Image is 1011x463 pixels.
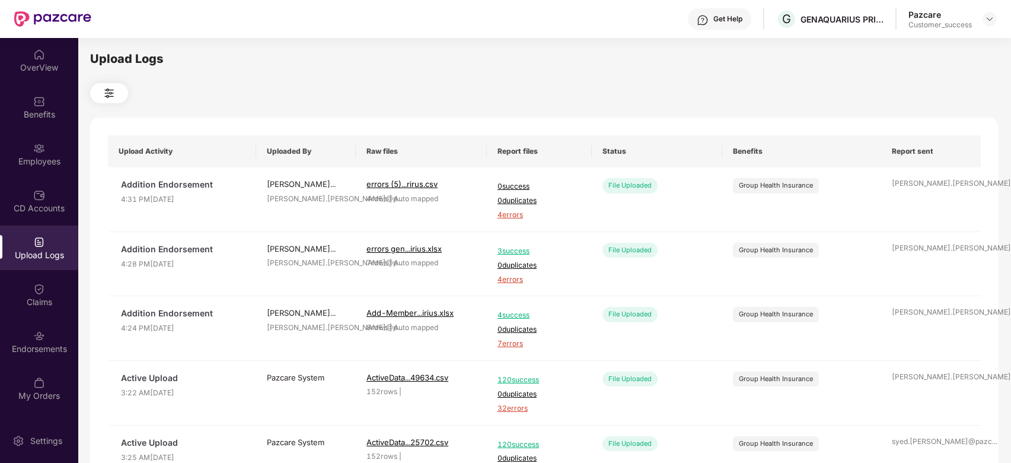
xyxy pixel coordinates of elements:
span: G [782,12,791,26]
span: | [399,452,401,461]
img: svg+xml;base64,PHN2ZyBpZD0iSG9tZSIgeG1sbnM9Imh0dHA6Ly93d3cudzMub3JnLzIwMDAvc3ZnIiB3aWR0aD0iMjAiIG... [33,49,45,61]
div: File Uploaded [602,178,658,193]
img: svg+xml;base64,PHN2ZyBpZD0iQmVuZWZpdHMiIHhtbG5zPSJodHRwOi8vd3d3LnczLm9yZy8yMDAwL3N2ZyIgd2lkdGg9Ij... [33,96,45,107]
span: 152 rows [366,452,397,461]
span: ... [330,308,336,318]
span: | [390,258,392,267]
img: svg+xml;base64,PHN2ZyBpZD0iVXBsb2FkX0xvZ3MiIGRhdGEtbmFtZT0iVXBsb2FkIExvZ3MiIHhtbG5zPSJodHRwOi8vd3... [33,236,45,248]
span: 0 duplicates [497,260,581,271]
img: svg+xml;base64,PHN2ZyBpZD0iRHJvcGRvd24tMzJ4MzIiIHhtbG5zPSJodHRwOi8vd3d3LnczLm9yZy8yMDAwL3N2ZyIgd2... [985,14,994,24]
div: Upload Logs [90,50,999,68]
div: Pazcare System [267,436,345,448]
span: 4 errors [497,274,581,286]
span: 7 errors [497,338,581,350]
div: syed.[PERSON_NAME]@pazc [892,436,970,448]
div: [PERSON_NAME].[PERSON_NAME]@p [892,178,970,189]
span: 4 success [497,310,581,321]
span: 0 success [497,181,581,192]
th: Status [592,135,723,167]
div: [PERSON_NAME] [267,178,345,190]
th: Benefits [722,135,881,167]
img: svg+xml;base64,PHN2ZyBpZD0iRW1wbG95ZWVzIiB4bWxucz0iaHR0cDovL3d3dy53My5vcmcvMjAwMC9zdmciIHdpZHRoPS... [33,142,45,154]
div: File Uploaded [602,243,658,258]
th: Report files [487,135,592,167]
th: Report sent [881,135,981,167]
span: Add-Member...irius.xlsx [366,308,454,318]
img: svg+xml;base64,PHN2ZyBpZD0iRW5kb3JzZW1lbnRzIiB4bWxucz0iaHR0cDovL3d3dy53My5vcmcvMjAwMC9zdmciIHdpZH... [33,330,45,342]
span: 0 duplicates [497,324,581,335]
span: 4:28 PM[DATE] [121,259,245,270]
div: [PERSON_NAME] [267,307,345,319]
th: Upload Activity [108,135,256,167]
span: Addition Endorsement [121,178,245,191]
div: Pazcare [908,9,972,20]
th: Uploaded By [256,135,356,167]
div: Group Health Insurance [739,309,813,319]
span: 32 errors [497,403,581,414]
div: Customer_success [908,20,972,30]
img: New Pazcare Logo [14,11,91,27]
div: Pazcare System [267,372,345,383]
span: Addition Endorsement [121,307,245,320]
span: 152 rows [366,387,397,396]
div: File Uploaded [602,436,658,451]
span: ActiveData...49634.csv [366,373,448,382]
div: [PERSON_NAME].[PERSON_NAME]@p [267,194,345,205]
div: [PERSON_NAME].[PERSON_NAME]@p [267,322,345,334]
span: 0 duplicates [497,389,581,400]
span: 4 rows [366,194,388,203]
span: 4:24 PM[DATE] [121,323,245,334]
span: 120 success [497,439,581,451]
div: Group Health Insurance [739,374,813,384]
span: ActiveData...25702.csv [366,437,448,447]
span: ... [992,437,997,446]
span: ... [330,179,336,189]
img: svg+xml;base64,PHN2ZyBpZD0iQ0RfQWNjb3VudHMiIGRhdGEtbmFtZT0iQ0QgQWNjb3VudHMiIHhtbG5zPSJodHRwOi8vd3... [33,189,45,201]
div: [PERSON_NAME].[PERSON_NAME]@p [267,258,345,269]
span: errors gen...irius.xlsx [366,244,442,253]
th: Raw files [356,135,487,167]
span: | [390,194,392,203]
div: [PERSON_NAME].[PERSON_NAME]@p [892,307,970,318]
div: [PERSON_NAME].[PERSON_NAME]@p [892,372,970,383]
img: svg+xml;base64,PHN2ZyBpZD0iU2V0dGluZy0yMHgyMCIgeG1sbnM9Imh0dHA6Ly93d3cudzMub3JnLzIwMDAvc3ZnIiB3aW... [12,435,24,447]
div: File Uploaded [602,307,658,322]
span: | [390,323,392,332]
span: 7 rows [366,258,388,267]
div: Group Health Insurance [739,439,813,449]
span: Active Upload [121,436,245,449]
div: Group Health Insurance [739,180,813,191]
span: 3:22 AM[DATE] [121,388,245,399]
img: svg+xml;base64,PHN2ZyBpZD0iQ2xhaW0iIHhtbG5zPSJodHRwOi8vd3d3LnczLm9yZy8yMDAwL3N2ZyIgd2lkdGg9IjIwIi... [33,283,45,295]
div: GENAQUARIUS PRIVATE LIMITED [800,14,884,25]
span: 3 success [497,246,581,257]
span: Auto mapped [394,323,438,332]
div: [PERSON_NAME].[PERSON_NAME]@p [892,243,970,254]
span: errors (5)...rirus.csv [366,179,438,189]
span: 0 duplicates [497,195,581,207]
div: File Uploaded [602,372,658,386]
img: svg+xml;base64,PHN2ZyB4bWxucz0iaHR0cDovL3d3dy53My5vcmcvMjAwMC9zdmciIHdpZHRoPSIyNCIgaGVpZ2h0PSIyNC... [102,86,116,100]
span: 4 errors [497,210,581,221]
img: svg+xml;base64,PHN2ZyBpZD0iTXlfT3JkZXJzIiBkYXRhLW5hbWU9Ik15IE9yZGVycyIgeG1sbnM9Imh0dHA6Ly93d3cudz... [33,377,45,389]
span: 4:31 PM[DATE] [121,194,245,205]
span: Active Upload [121,372,245,385]
span: 8 rows [366,323,388,332]
span: Addition Endorsement [121,243,245,256]
div: Settings [27,435,66,447]
span: 120 success [497,375,581,386]
span: | [399,387,401,396]
span: Auto mapped [394,258,438,267]
div: Get Help [713,14,742,24]
img: svg+xml;base64,PHN2ZyBpZD0iSGVscC0zMngzMiIgeG1sbnM9Imh0dHA6Ly93d3cudzMub3JnLzIwMDAvc3ZnIiB3aWR0aD... [697,14,709,26]
span: ... [330,244,336,253]
div: Group Health Insurance [739,245,813,255]
div: [PERSON_NAME] [267,243,345,255]
span: Auto mapped [394,194,438,203]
